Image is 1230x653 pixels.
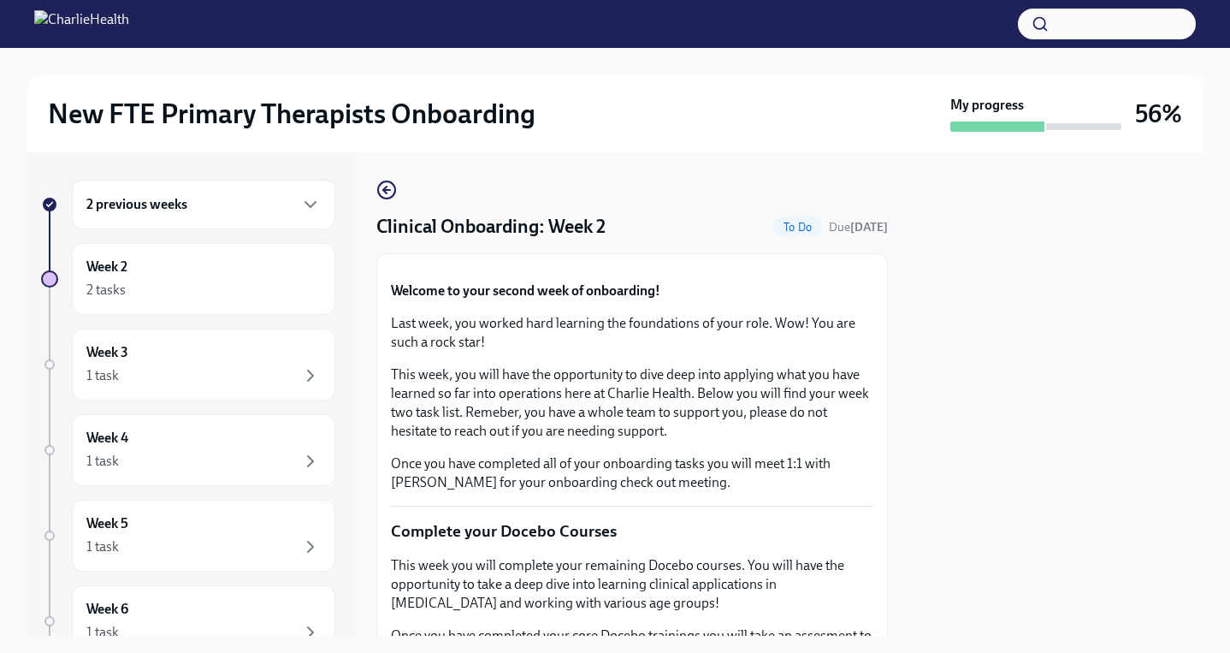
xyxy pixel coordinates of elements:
h4: Clinical Onboarding: Week 2 [376,214,606,240]
span: October 18th, 2025 10:00 [829,219,888,235]
div: 1 task [86,537,119,556]
a: Week 41 task [41,414,335,486]
h6: Week 3 [86,343,128,362]
h6: Week 6 [86,600,128,619]
h2: New FTE Primary Therapists Onboarding [48,97,535,131]
p: Once you have completed all of your onboarding tasks you will meet 1:1 with [PERSON_NAME] for you... [391,454,873,492]
strong: [DATE] [850,220,888,234]
span: Due [829,220,888,234]
strong: Welcome to your second week of onboarding! [391,282,660,299]
div: 2 previous weeks [72,180,335,229]
p: This week you will complete your remaining Docebo courses. You will have the opportunity to take ... [391,556,873,613]
span: To Do [773,221,822,234]
h6: Week 4 [86,429,128,448]
h3: 56% [1135,98,1182,129]
a: Week 51 task [41,500,335,572]
h6: Week 5 [86,514,128,533]
div: 2 tasks [86,281,126,300]
h6: 2 previous weeks [86,195,187,214]
h6: Week 2 [86,258,127,276]
div: 1 task [86,452,119,471]
strong: My progress [950,96,1024,115]
p: This week, you will have the opportunity to dive deep into applying what you have learned so far ... [391,365,873,441]
a: Week 22 tasks [41,243,335,315]
p: Last week, you worked hard learning the foundations of your role. Wow! You are such a rock star! [391,314,873,352]
p: Complete your Docebo Courses [391,520,873,543]
a: Week 31 task [41,329,335,401]
div: 1 task [86,623,119,642]
div: 1 task [86,366,119,385]
img: CharlieHealth [34,10,129,38]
